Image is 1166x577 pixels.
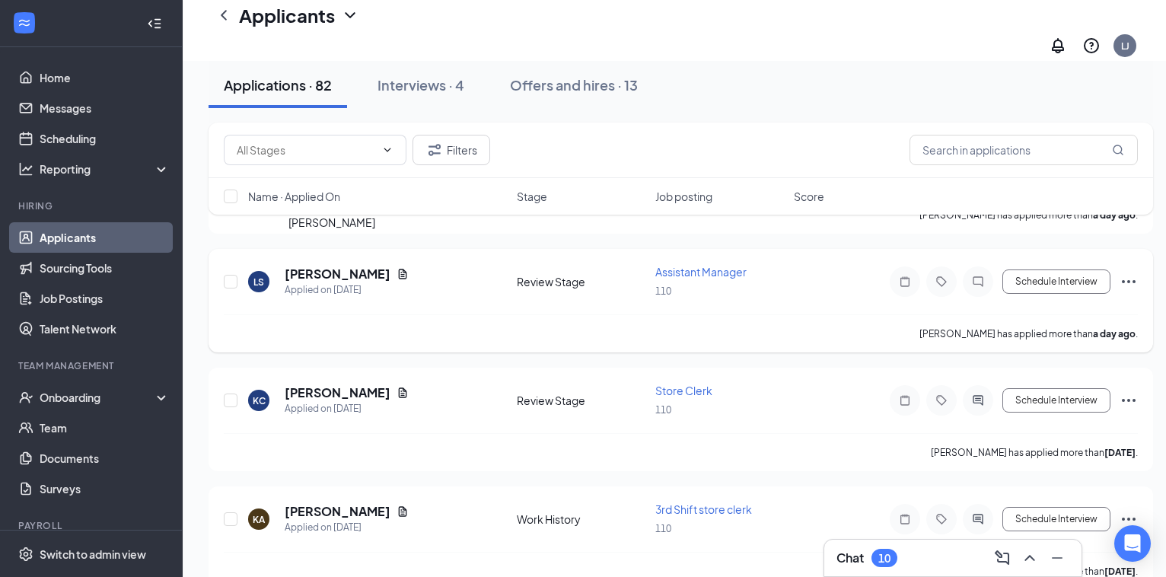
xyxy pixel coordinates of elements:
[878,552,890,565] div: 10
[1112,144,1124,156] svg: MagnifyingGlass
[248,189,340,204] span: Name · Applied On
[378,75,464,94] div: Interviews · 4
[1018,546,1042,570] button: ChevronUp
[993,549,1011,567] svg: ComposeMessage
[969,513,987,525] svg: ActiveChat
[1120,273,1138,291] svg: Ellipses
[655,265,747,279] span: Assistant Manager
[896,513,914,525] svg: Note
[655,189,712,204] span: Job posting
[1049,37,1067,55] svg: Notifications
[1120,510,1138,528] svg: Ellipses
[40,123,170,154] a: Scheduling
[517,189,547,204] span: Stage
[253,276,264,288] div: LS
[1104,447,1136,458] b: [DATE]
[1021,549,1039,567] svg: ChevronUp
[285,401,409,416] div: Applied on [DATE]
[1104,566,1136,577] b: [DATE]
[397,387,409,399] svg: Document
[18,161,33,177] svg: Analysis
[919,327,1138,340] p: [PERSON_NAME] has applied more than .
[932,276,951,288] svg: Tag
[40,222,170,253] a: Applicants
[253,394,266,407] div: KC
[147,16,162,31] svg: Collapse
[285,503,390,520] h5: [PERSON_NAME]
[1002,388,1110,413] button: Schedule Interview
[517,274,646,289] div: Review Stage
[237,142,375,158] input: All Stages
[517,393,646,408] div: Review Stage
[341,6,359,24] svg: ChevronDown
[910,135,1138,165] input: Search in applications
[655,384,712,397] span: Store Clerk
[932,513,951,525] svg: Tag
[40,314,170,344] a: Talent Network
[655,502,752,516] span: 3rd Shift store clerk
[397,505,409,518] svg: Document
[510,75,638,94] div: Offers and hires · 13
[1120,391,1138,410] svg: Ellipses
[969,394,987,406] svg: ActiveChat
[397,268,409,280] svg: Document
[896,276,914,288] svg: Note
[18,359,167,372] div: Team Management
[40,547,146,562] div: Switch to admin view
[40,473,170,504] a: Surveys
[40,413,170,443] a: Team
[413,135,490,165] button: Filter Filters
[655,285,671,297] span: 110
[17,15,32,30] svg: WorkstreamLogo
[932,394,951,406] svg: Tag
[1114,525,1151,562] div: Open Intercom Messenger
[18,199,167,212] div: Hiring
[1082,37,1101,55] svg: QuestionInfo
[224,75,332,94] div: Applications · 82
[18,390,33,405] svg: UserCheck
[253,513,265,526] div: KA
[896,394,914,406] svg: Note
[655,404,671,416] span: 110
[836,550,864,566] h3: Chat
[381,144,393,156] svg: ChevronDown
[1048,549,1066,567] svg: Minimize
[285,266,390,282] h5: [PERSON_NAME]
[285,520,409,535] div: Applied on [DATE]
[1002,507,1110,531] button: Schedule Interview
[794,189,824,204] span: Score
[239,2,335,28] h1: Applicants
[931,446,1138,459] p: [PERSON_NAME] has applied more than .
[40,283,170,314] a: Job Postings
[517,512,646,527] div: Work History
[1093,328,1136,340] b: a day ago
[215,6,233,24] svg: ChevronLeft
[969,276,987,288] svg: ChatInactive
[1045,546,1069,570] button: Minimize
[990,546,1015,570] button: ComposeMessage
[40,161,170,177] div: Reporting
[40,390,157,405] div: Onboarding
[40,62,170,93] a: Home
[40,443,170,473] a: Documents
[285,282,409,298] div: Applied on [DATE]
[40,253,170,283] a: Sourcing Tools
[40,93,170,123] a: Messages
[425,141,444,159] svg: Filter
[1121,40,1129,53] div: LJ
[18,547,33,562] svg: Settings
[288,214,375,231] div: [PERSON_NAME]
[18,519,167,532] div: Payroll
[1002,269,1110,294] button: Schedule Interview
[655,523,671,534] span: 110
[285,384,390,401] h5: [PERSON_NAME]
